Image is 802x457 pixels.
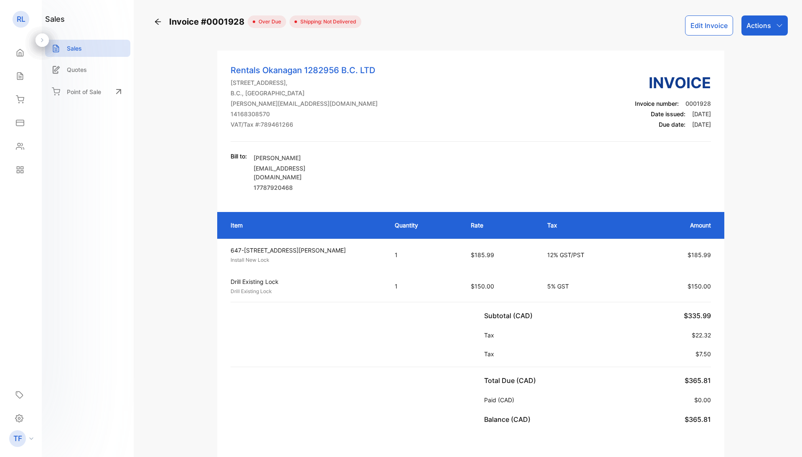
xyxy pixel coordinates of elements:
p: Drill Existing Lock [231,288,380,295]
p: Rate [471,221,530,230]
span: Due date: [659,121,685,128]
h1: sales [45,13,65,25]
span: $335.99 [684,311,711,320]
span: $365.81 [685,415,711,424]
p: VAT/Tax #: 789461266 [231,120,378,129]
p: TF [13,433,22,444]
p: Rentals Okanagan 1282956 B.C. LTD [231,64,378,77]
a: Point of Sale [45,82,130,101]
p: 17787920468 [254,183,350,192]
p: 12% GST/PST [547,250,633,259]
p: Install New Lock [231,256,380,264]
p: 14168308570 [231,110,378,118]
p: Quotes [67,65,87,74]
a: Sales [45,40,130,57]
p: Item [231,221,378,230]
p: Point of Sale [67,87,101,96]
span: $185.99 [688,251,711,258]
p: Quantity [395,221,454,230]
p: Total Due (CAD) [484,375,539,386]
p: Drill Existing Lock [231,277,380,286]
span: $22.32 [692,332,711,339]
span: $150.00 [471,283,494,290]
button: Edit Invoice [685,15,733,36]
span: $0.00 [694,396,711,403]
span: Invoice #0001928 [169,15,248,28]
span: 0001928 [685,100,711,107]
p: [EMAIL_ADDRESS][DOMAIN_NAME] [254,164,350,181]
span: $185.99 [471,251,494,258]
span: Invoice number: [635,100,679,107]
a: Quotes [45,61,130,78]
p: [PERSON_NAME] [254,153,350,162]
span: Date issued: [651,110,685,117]
span: Shipping: Not Delivered [297,18,356,26]
p: RL [17,14,25,25]
p: Tax [547,221,633,230]
span: [DATE] [692,121,711,128]
span: $7.50 [695,350,711,357]
p: [PERSON_NAME][EMAIL_ADDRESS][DOMAIN_NAME] [231,99,378,108]
p: Tax [484,350,497,358]
p: 1 [395,250,454,259]
p: Subtotal (CAD) [484,311,536,321]
p: [STREET_ADDRESS], [231,78,378,87]
p: Paid (CAD) [484,396,518,404]
p: 647-[STREET_ADDRESS][PERSON_NAME] [231,246,380,255]
p: Actions [746,20,771,31]
p: B.C., [GEOGRAPHIC_DATA] [231,89,378,97]
span: [DATE] [692,110,711,117]
span: $365.81 [685,376,711,385]
p: Balance (CAD) [484,414,534,424]
p: 1 [395,282,454,291]
span: $150.00 [688,283,711,290]
p: Amount [650,221,711,230]
p: Sales [67,44,82,53]
iframe: LiveChat chat widget [767,422,802,457]
span: over due [255,18,281,26]
button: Actions [741,15,788,36]
h3: Invoice [635,71,711,94]
p: Tax [484,331,497,340]
p: Bill to: [231,152,247,161]
p: 5% GST [547,282,633,291]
